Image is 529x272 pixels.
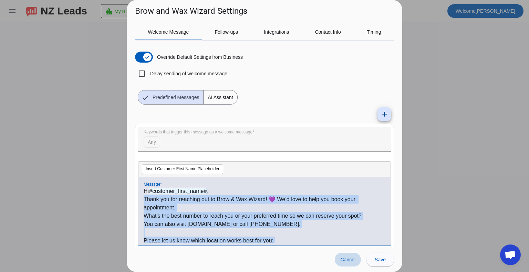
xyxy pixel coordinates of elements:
span: Timing [367,30,381,34]
label: Override Default Settings from Business [156,54,243,61]
span: Save [375,257,386,262]
p: Please let us know which location works best for you: [144,237,385,245]
mat-label: Keywords that trigger this message as a welcome message [144,130,252,134]
span: Contact Info [315,30,341,34]
label: Delay sending of welcome message [149,70,227,77]
span: Integrations [264,30,289,34]
p: Hi , [144,187,385,195]
span: AI Assistant [204,90,237,104]
p: What’s the best number to reach you or your preferred time so we can reserve your spot? [144,212,385,220]
span: Follow-ups [215,30,238,34]
button: Cancel [335,253,361,266]
button: Save [366,253,394,266]
p: You can also visit [DOMAIN_NAME] or call [PHONE_NUMBER]. [144,220,385,228]
mat-icon: add [380,110,388,118]
span: Cancel [340,257,355,262]
span: #customer_first_name# [149,188,207,194]
span: Predefined Messages [148,90,203,104]
h1: Brow and Wax Wizard Settings [135,6,247,17]
span: Welcome Message [148,30,189,34]
div: Open chat [500,244,521,265]
p: Thank you for reaching out to Brow & Wax Wizard! 💜 We’d love to help you book your appointment. [144,195,385,212]
button: Insert Customer First Name Placeholder [142,164,223,174]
